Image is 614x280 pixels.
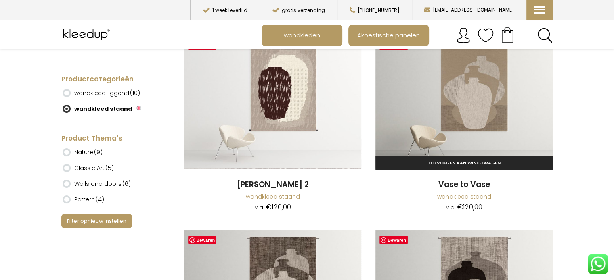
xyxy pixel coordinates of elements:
[74,145,103,159] label: Nature
[246,193,300,201] a: wandkleed staand
[184,36,361,170] a: Vase Brown 2
[74,177,131,191] label: Walls and doors
[262,25,342,46] a: wandkleden
[188,236,216,244] a: Bewaren
[266,202,291,212] bdi: 120,00
[61,214,132,228] button: Filter opnieuw instellen
[136,106,141,110] img: Verwijderen
[122,180,131,188] span: (6)
[349,25,428,46] a: Akoestische panelen
[74,161,114,175] label: Classic Art
[105,164,114,172] span: (5)
[130,89,140,97] span: (10)
[537,28,553,43] a: Search
[375,179,553,190] a: Vase to Vase
[94,148,103,156] span: (9)
[353,27,424,43] span: Akoestische panelen
[74,102,132,116] label: wandkleed staand
[61,25,113,45] img: Kleedup
[457,202,482,212] bdi: 120,00
[74,86,140,100] label: wandkleed liggend
[457,202,463,212] span: €
[262,25,559,46] nav: Main menu
[184,36,361,169] img: Vase Brown 2
[255,203,264,212] span: v.a.
[74,193,104,206] label: Pattern
[446,203,455,212] span: v.a.
[375,36,553,169] img: Vase To Vase
[184,179,361,190] a: [PERSON_NAME] 2
[437,193,491,201] a: wandkleed staand
[375,156,553,170] a: Toevoegen aan winkelwagen: “Vase to Vase“
[61,75,159,84] h4: Productcategorieën
[379,236,408,244] a: Bewaren
[266,202,272,212] span: €
[494,25,521,45] a: Your cart
[478,27,494,44] img: verlanglijstje.svg
[61,134,159,143] h4: Product Thema's
[279,27,325,43] span: wandkleden
[96,195,104,203] span: (4)
[455,27,472,44] img: account.svg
